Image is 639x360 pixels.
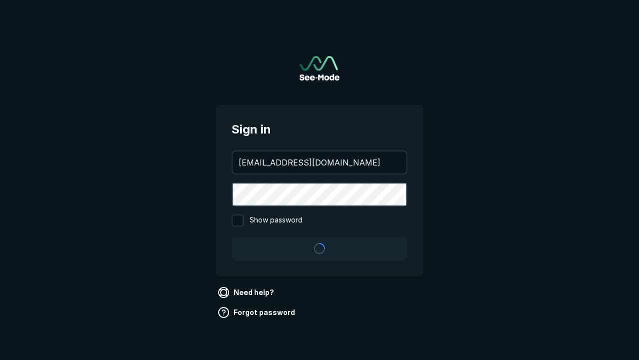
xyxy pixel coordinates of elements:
a: Forgot password [216,304,299,320]
input: your@email.com [233,151,406,173]
a: Need help? [216,284,278,300]
a: Go to sign in [300,56,339,80]
span: Sign in [232,120,407,138]
span: Show password [250,214,303,226]
img: See-Mode Logo [300,56,339,80]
